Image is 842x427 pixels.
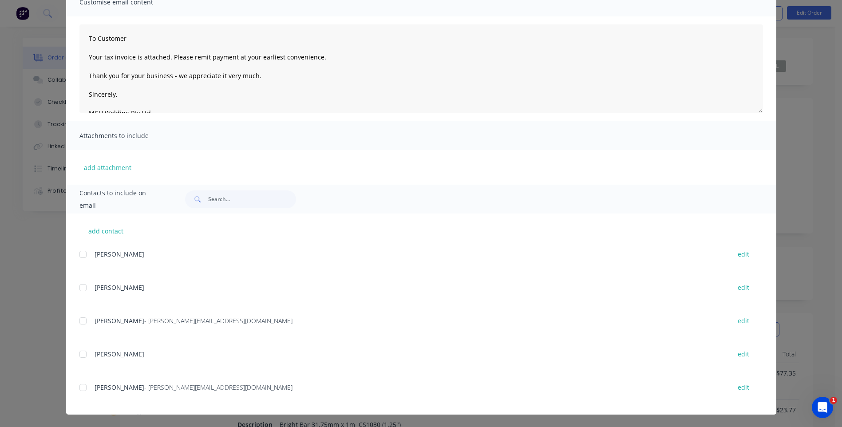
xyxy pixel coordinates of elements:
span: [PERSON_NAME] [95,250,144,258]
span: [PERSON_NAME] [95,283,144,292]
span: - [PERSON_NAME][EMAIL_ADDRESS][DOMAIN_NAME] [144,383,293,391]
span: - [PERSON_NAME][EMAIL_ADDRESS][DOMAIN_NAME] [144,316,293,325]
span: Contacts to include on email [79,187,163,212]
button: edit [732,281,755,293]
button: edit [732,315,755,327]
button: add contact [79,224,133,237]
button: add attachment [79,161,136,174]
button: edit [732,348,755,360]
span: [PERSON_NAME] [95,316,144,325]
textarea: To Customer Your tax invoice is attached. Please remit payment at your earliest convenience. Than... [79,24,763,113]
span: 1 [830,397,837,404]
span: [PERSON_NAME] [95,383,144,391]
span: [PERSON_NAME] [95,350,144,358]
iframe: Intercom live chat [812,397,833,418]
span: Attachments to include [79,130,177,142]
button: edit [732,381,755,393]
button: edit [732,248,755,260]
input: Search... [208,190,296,208]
